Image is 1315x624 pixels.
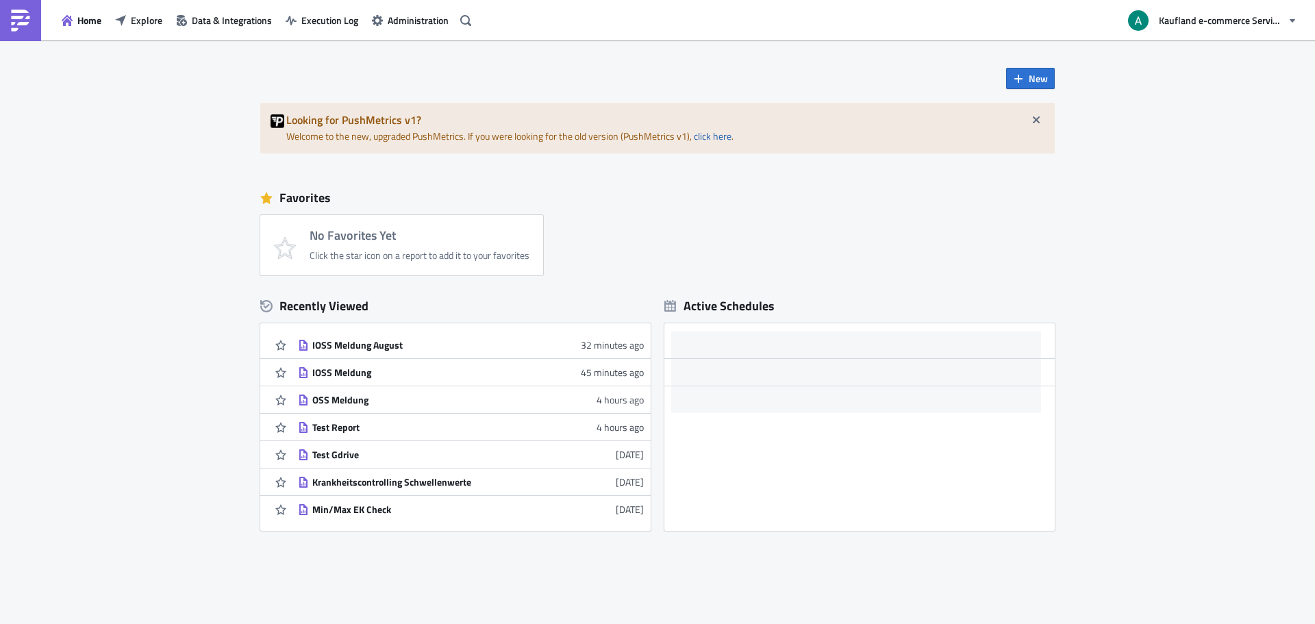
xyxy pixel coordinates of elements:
[312,476,552,488] div: Krankheitscontrolling Schwellenwerte
[298,469,644,495] a: Krankheitscontrolling Schwellenwerte[DATE]
[597,392,644,407] time: 2025-10-14T11:24:55Z
[312,449,552,461] div: Test Gdrive
[298,414,644,440] a: Test Report4 hours ago
[1029,71,1048,86] span: New
[279,10,365,31] button: Execution Log
[55,10,108,31] button: Home
[312,421,552,434] div: Test Report
[1006,68,1055,89] button: New
[298,359,644,386] a: IOSS Meldung45 minutes ago
[77,13,101,27] span: Home
[616,475,644,489] time: 2025-10-13T13:31:27Z
[581,338,644,352] time: 2025-10-14T14:30:57Z
[108,10,169,31] button: Explore
[298,496,644,523] a: Min/Max EK Check[DATE]
[365,10,455,31] button: Administration
[192,13,272,27] span: Data & Integrations
[694,129,731,143] a: click here
[312,366,552,379] div: IOSS Meldung
[298,386,644,413] a: OSS Meldung4 hours ago
[310,249,529,262] div: Click the star icon on a report to add it to your favorites
[298,441,644,468] a: Test Gdrive[DATE]
[388,13,449,27] span: Administration
[616,502,644,516] time: 2025-10-09T13:09:52Z
[1120,5,1305,36] button: Kaufland e-commerce Services GmbH & Co. KG
[286,114,1044,125] h5: Looking for PushMetrics v1?
[1159,13,1282,27] span: Kaufland e-commerce Services GmbH & Co. KG
[581,365,644,379] time: 2025-10-14T14:18:33Z
[597,420,644,434] time: 2025-10-14T11:21:56Z
[312,339,552,351] div: IOSS Meldung August
[131,13,162,27] span: Explore
[310,229,529,242] h4: No Favorites Yet
[301,13,358,27] span: Execution Log
[664,298,775,314] div: Active Schedules
[298,332,644,358] a: IOSS Meldung August32 minutes ago
[616,447,644,462] time: 2025-10-13T14:23:29Z
[312,394,552,406] div: OSS Meldung
[260,103,1055,153] div: Welcome to the new, upgraded PushMetrics. If you were looking for the old version (PushMetrics v1...
[1127,9,1150,32] img: Avatar
[169,10,279,31] button: Data & Integrations
[260,188,1055,208] div: Favorites
[312,503,552,516] div: Min/Max EK Check
[260,296,651,316] div: Recently Viewed
[10,10,32,32] img: PushMetrics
